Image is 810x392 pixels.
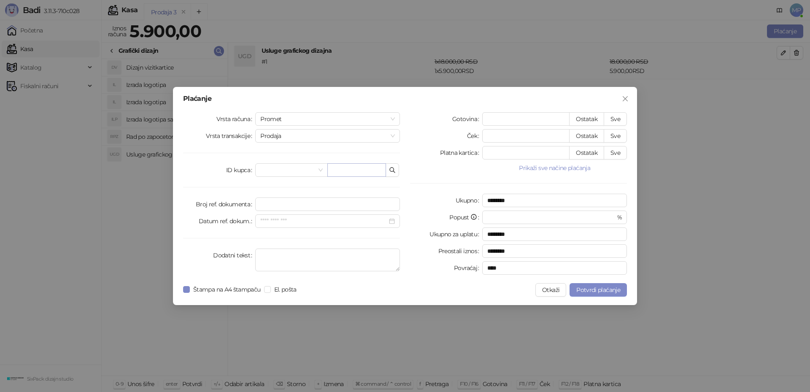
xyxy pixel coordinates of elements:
[569,129,604,143] button: Ostatak
[604,112,627,126] button: Sve
[260,216,387,226] input: Datum ref. dokum.
[271,285,300,294] span: El. pošta
[576,286,620,294] span: Potvrdi plaćanje
[467,129,482,143] label: Ček
[618,95,632,102] span: Zatvori
[196,197,255,211] label: Broj ref. dokumenta
[206,129,256,143] label: Vrsta transakcije
[190,285,264,294] span: Štampa na A4 štampaču
[454,261,482,275] label: Povraćaj
[438,244,483,258] label: Preostali iznos
[535,283,566,297] button: Otkaži
[618,92,632,105] button: Close
[255,197,400,211] input: Broj ref. dokumenta
[255,249,400,271] textarea: Dodatni tekst
[216,112,256,126] label: Vrsta računa
[260,130,395,142] span: Prodaja
[260,113,395,125] span: Promet
[440,146,482,160] label: Platna kartica
[199,214,256,228] label: Datum ref. dokum.
[452,112,482,126] label: Gotovina
[622,95,629,102] span: close
[429,227,482,241] label: Ukupno za uplatu
[604,129,627,143] button: Sve
[569,146,604,160] button: Ostatak
[487,211,615,224] input: Popust
[226,163,255,177] label: ID kupca
[183,95,627,102] div: Plaćanje
[569,112,604,126] button: Ostatak
[570,283,627,297] button: Potvrdi plaćanje
[482,163,627,173] button: Prikaži sve načine plaćanja
[456,194,483,207] label: Ukupno
[213,249,255,262] label: Dodatni tekst
[604,146,627,160] button: Sve
[449,211,482,224] label: Popust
